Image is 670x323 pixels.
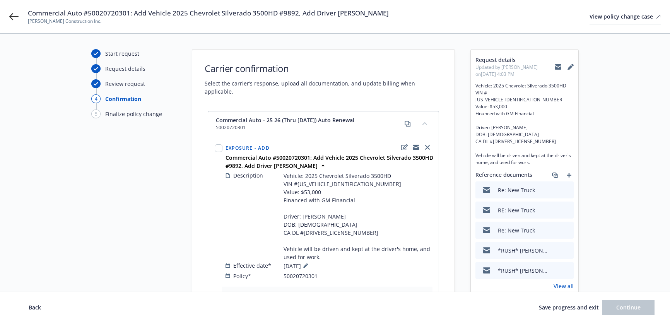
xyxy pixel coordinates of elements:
button: collapse content [419,117,431,130]
span: 50020720301 [216,124,354,131]
div: Re: New Truck [498,186,535,194]
span: Updated by [PERSON_NAME] on [DATE] 4:03 PM [475,64,555,78]
div: Review request [105,80,145,88]
span: Exposure - Add [226,145,270,151]
h1: Carrier confirmation [205,62,442,75]
button: Back [15,300,54,315]
span: Policy* [233,272,251,280]
button: download file [551,186,557,194]
div: *RUSH* [PERSON_NAME] Construction Inc. - Commercial Auto #50020720301: Add Vehicle 2025 Chevrolet... [498,267,548,275]
span: Continue [616,304,641,311]
div: 5 [91,109,101,118]
a: copyLogging [411,143,420,152]
div: 4 [91,94,101,103]
div: Re: New Truck [498,226,535,234]
span: [DATE] [284,261,310,270]
a: View all [554,282,574,290]
span: Description [233,171,263,179]
span: Request details [475,56,555,64]
div: *RUSH* [PERSON_NAME] Construction Inc. - Commercial Auto #50020720301: Add Vehicle 2025 Chevrolet... [498,246,548,255]
span: Back [29,304,41,311]
button: download file [551,226,557,234]
a: associate [550,171,560,180]
strong: Commercial Auto #50020720301: Add Vehicle 2025 Chevrolet Silverado 3500HD #9892, Add Driver [PERS... [226,154,433,169]
span: Commercial Auto - 25 26 (Thru [DATE]) Auto Renewal [216,116,354,124]
button: Save progress and exit [539,300,599,315]
span: Commercial Auto #50020720301: Add Vehicle 2025 Chevrolet Silverado 3500HD #9892, Add Driver [PERS... [28,9,389,18]
div: Commercial Auto - 25 26 (Thru [DATE]) Auto Renewal50020720301copycollapse content [208,111,439,136]
button: Continue [602,300,655,315]
button: preview file [564,186,571,194]
span: Select the carrier’s response, upload all documentation, and update billing when applicable. [205,79,442,96]
div: Request details [105,65,145,73]
button: download file [551,246,557,255]
span: Reference documents [475,171,532,180]
button: preview file [564,246,571,255]
button: download file [551,206,557,214]
span: Save progress and exit [539,304,599,311]
div: Start request [105,50,139,58]
a: copy [403,119,412,128]
div: Confirmation [105,95,141,103]
button: preview file [564,206,571,214]
button: download file [551,267,557,275]
span: Vehicle: 2025 Chevrolet Silverado 3500HD VIN #[US_VEHICLE_IDENTIFICATION_NUMBER] Value: $53,000 F... [284,172,432,261]
span: 50020720301 [284,272,318,280]
a: edit [400,143,409,152]
a: close [423,143,432,152]
div: Finalize policy change [105,110,162,118]
span: [PERSON_NAME] Construction Inc. [28,18,389,25]
button: preview file [564,226,571,234]
span: Vehicle: 2025 Chevrolet Silverado 3500HD VIN #[US_VEHICLE_IDENTIFICATION_NUMBER] Value: $53,000 F... [475,82,574,166]
span: Effective date* [233,261,271,270]
button: preview file [564,267,571,275]
a: View policy change case [590,9,661,24]
div: RE: New Truck [498,206,535,214]
a: add [564,171,574,180]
